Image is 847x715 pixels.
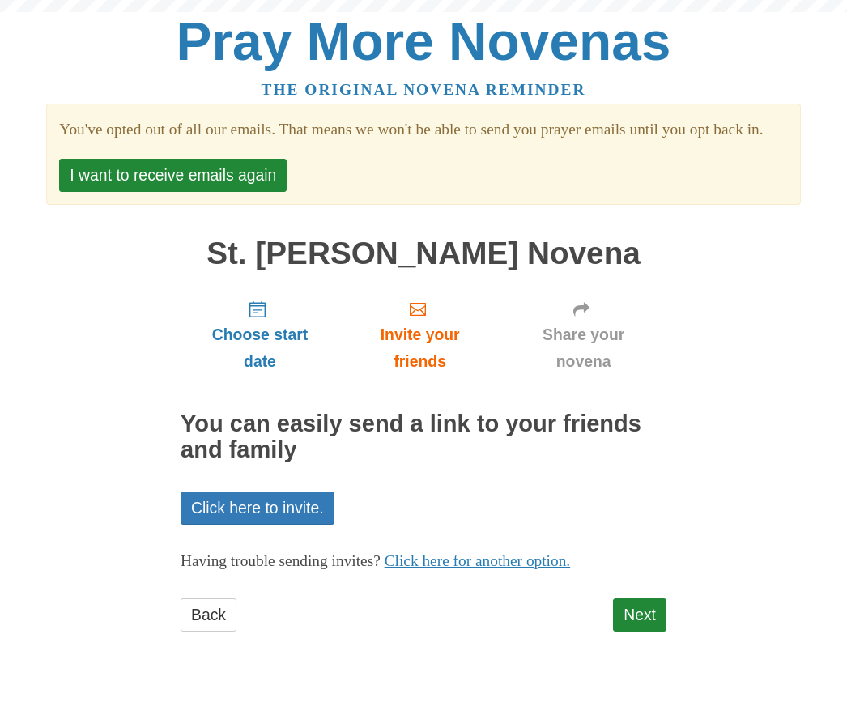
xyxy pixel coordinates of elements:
button: I want to receive emails again [59,159,287,192]
a: Share your novena [500,287,666,383]
a: Back [181,598,236,632]
a: Next [613,598,666,632]
span: Having trouble sending invites? [181,552,381,569]
span: Choose start date [197,321,323,375]
a: The original novena reminder [262,81,586,98]
span: Share your novena [517,321,650,375]
a: Invite your friends [339,287,500,383]
h1: St. [PERSON_NAME] Novena [181,236,666,271]
a: Pray More Novenas [177,11,671,71]
a: Click here to invite. [181,492,334,525]
section: You've opted out of all our emails. That means we won't be able to send you prayer emails until y... [59,117,787,143]
span: Invite your friends [355,321,484,375]
a: Click here for another option. [385,552,571,569]
h2: You can easily send a link to your friends and family [181,411,666,463]
a: Choose start date [181,287,339,383]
